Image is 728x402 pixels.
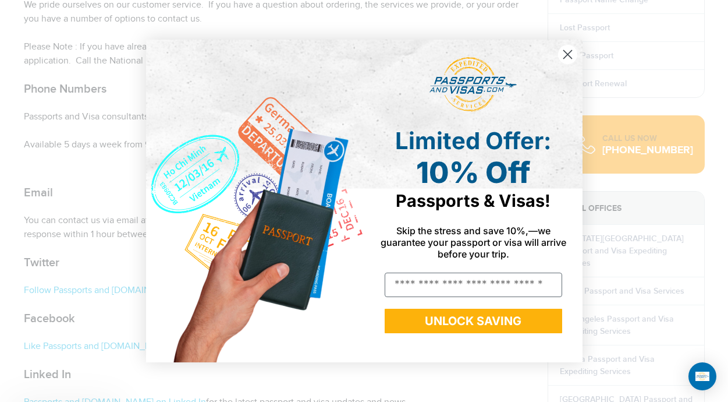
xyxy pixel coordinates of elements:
span: Skip the stress and save 10%,—we guarantee your passport or visa will arrive before your trip. [381,225,566,260]
img: passports and visas [429,57,517,112]
span: 10% Off [416,155,530,190]
button: UNLOCK SAVING [385,309,562,333]
span: Passports & Visas! [396,191,551,211]
img: de9cda0d-0715-46ca-9a25-073762a91ba7.png [146,40,364,362]
button: Close dialog [557,44,578,65]
div: Open Intercom Messenger [688,362,716,390]
span: Limited Offer: [395,126,551,155]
